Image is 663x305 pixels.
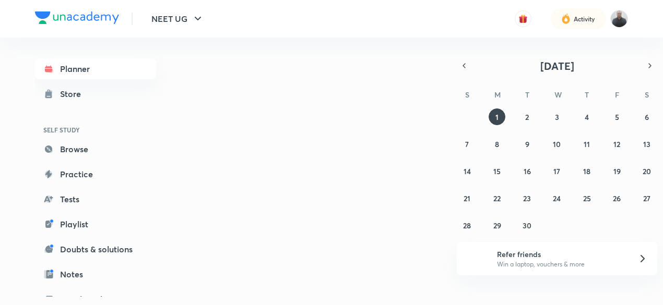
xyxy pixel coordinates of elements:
button: September 16, 2025 [519,163,536,179]
button: September 24, 2025 [549,190,565,206]
abbr: September 20, 2025 [643,166,651,176]
button: NEET UG [145,8,210,29]
a: Planner [35,58,156,79]
abbr: September 28, 2025 [463,221,471,230]
a: Notes [35,264,156,285]
abbr: September 5, 2025 [615,112,619,122]
button: September 12, 2025 [609,136,625,152]
button: September 19, 2025 [609,163,625,179]
abbr: September 15, 2025 [493,166,501,176]
abbr: Saturday [645,90,649,100]
abbr: Monday [494,90,501,100]
button: September 20, 2025 [638,163,655,179]
abbr: September 16, 2025 [524,166,531,176]
abbr: September 29, 2025 [493,221,501,230]
abbr: September 7, 2025 [465,139,469,149]
button: September 1, 2025 [489,108,505,125]
abbr: Tuesday [525,90,529,100]
abbr: September 8, 2025 [495,139,499,149]
abbr: September 14, 2025 [464,166,471,176]
a: Tests [35,189,156,210]
button: September 21, 2025 [459,190,476,206]
abbr: Sunday [465,90,469,100]
button: September 17, 2025 [549,163,565,179]
img: referral [465,248,486,269]
abbr: September 2, 2025 [525,112,529,122]
abbr: September 12, 2025 [613,139,620,149]
button: September 30, 2025 [519,217,536,234]
button: September 25, 2025 [578,190,595,206]
abbr: September 9, 2025 [525,139,529,149]
abbr: September 1, 2025 [495,112,499,122]
div: Store [60,88,87,100]
span: [DATE] [540,59,574,73]
abbr: September 3, 2025 [555,112,559,122]
a: Browse [35,139,156,160]
button: September 5, 2025 [609,108,625,125]
abbr: September 19, 2025 [613,166,621,176]
abbr: September 22, 2025 [493,193,501,203]
h6: Refer friends [497,249,625,260]
abbr: September 27, 2025 [643,193,650,203]
button: September 23, 2025 [519,190,536,206]
h6: SELF STUDY [35,121,156,139]
button: September 8, 2025 [489,136,505,152]
button: September 13, 2025 [638,136,655,152]
a: Company Logo [35,11,119,27]
p: Win a laptop, vouchers & more [497,260,625,269]
abbr: September 18, 2025 [583,166,590,176]
button: September 9, 2025 [519,136,536,152]
img: Mukesh Sharma [610,10,628,28]
button: September 11, 2025 [578,136,595,152]
img: avatar [518,14,528,23]
button: September 18, 2025 [578,163,595,179]
abbr: September 30, 2025 [523,221,531,230]
abbr: September 10, 2025 [553,139,561,149]
button: September 27, 2025 [638,190,655,206]
button: September 2, 2025 [519,108,536,125]
button: September 4, 2025 [578,108,595,125]
a: Practice [35,164,156,185]
abbr: September 13, 2025 [643,139,650,149]
button: avatar [515,10,531,27]
abbr: Thursday [585,90,589,100]
abbr: September 21, 2025 [464,193,470,203]
button: September 7, 2025 [459,136,476,152]
abbr: September 4, 2025 [585,112,589,122]
button: September 3, 2025 [549,108,565,125]
abbr: September 24, 2025 [553,193,561,203]
a: Playlist [35,214,156,235]
abbr: September 25, 2025 [583,193,591,203]
img: Company Logo [35,11,119,24]
abbr: September 6, 2025 [645,112,649,122]
button: September 26, 2025 [609,190,625,206]
button: [DATE] [471,58,643,73]
abbr: September 11, 2025 [584,139,590,149]
abbr: Friday [615,90,619,100]
img: activity [561,13,571,25]
button: September 15, 2025 [489,163,505,179]
button: September 22, 2025 [489,190,505,206]
button: September 10, 2025 [549,136,565,152]
a: Doubts & solutions [35,239,156,260]
button: September 29, 2025 [489,217,505,234]
abbr: Wednesday [554,90,562,100]
button: September 6, 2025 [638,108,655,125]
button: September 28, 2025 [459,217,476,234]
abbr: September 23, 2025 [523,193,531,203]
a: Store [35,83,156,104]
button: September 14, 2025 [459,163,476,179]
abbr: September 17, 2025 [553,166,560,176]
abbr: September 26, 2025 [613,193,621,203]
